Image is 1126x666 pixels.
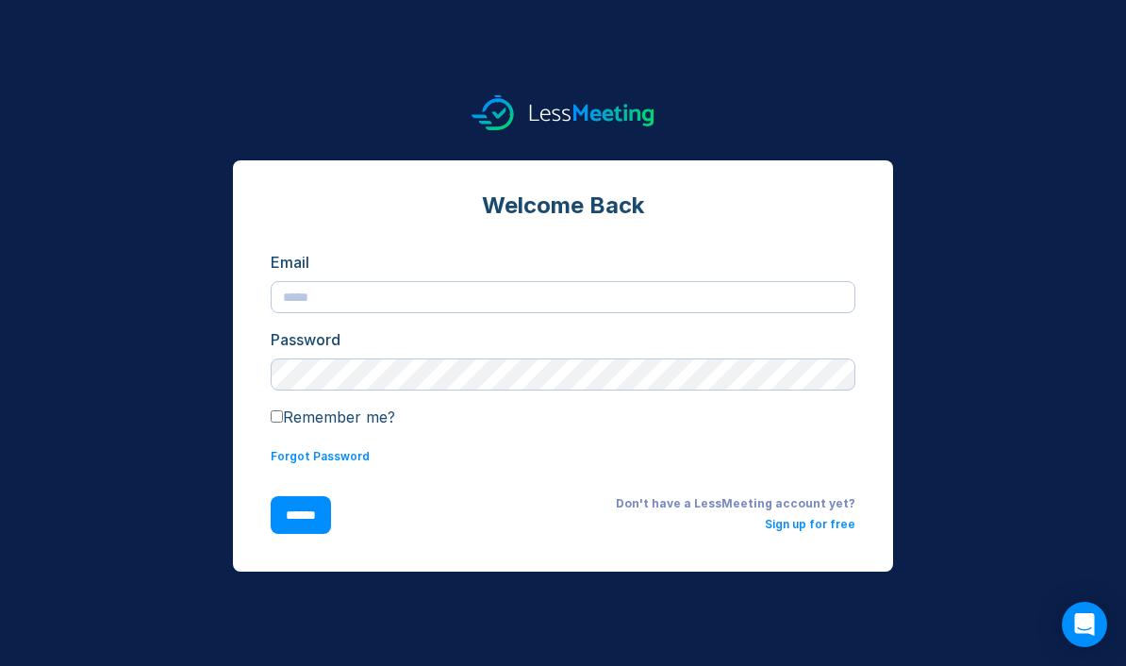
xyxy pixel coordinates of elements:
img: logo.svg [472,95,654,130]
div: Password [271,328,855,351]
div: Open Intercom Messenger [1062,602,1107,647]
div: Don't have a LessMeeting account yet? [361,496,855,511]
div: Email [271,251,855,274]
label: Remember me? [271,408,395,426]
a: Sign up for free [765,517,855,531]
a: Forgot Password [271,449,370,463]
div: Welcome Back [271,191,855,221]
input: Remember me? [271,410,283,423]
